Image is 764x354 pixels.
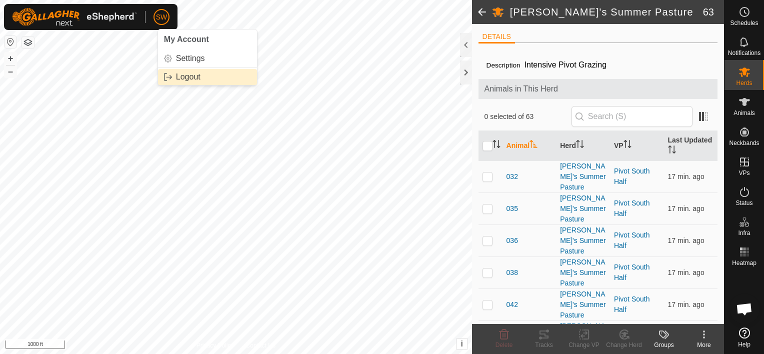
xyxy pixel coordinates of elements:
[560,193,606,224] div: [PERSON_NAME]'s Summer Pasture
[158,69,257,85] a: Logout
[461,339,463,348] span: i
[738,341,750,347] span: Help
[176,73,200,81] span: Logout
[703,4,714,19] span: 63
[614,231,650,249] a: Pivot South Half
[12,8,137,26] img: Gallagher Logo
[502,131,556,161] th: Animal
[738,170,749,176] span: VPs
[564,340,604,349] div: Change VP
[560,321,606,352] div: [PERSON_NAME]'s Summer Pasture
[664,131,718,161] th: Last Updated
[733,110,755,116] span: Animals
[4,36,16,48] button: Reset Map
[524,340,564,349] div: Tracks
[732,260,756,266] span: Heatmap
[4,65,16,77] button: –
[576,141,584,149] p-sorticon: Activate to sort
[668,268,704,276] span: Sep 1, 2025, 12:37 PM
[196,341,234,350] a: Privacy Policy
[495,341,513,348] span: Delete
[560,161,606,192] div: [PERSON_NAME]'s Summer Pasture
[556,131,610,161] th: Herd
[724,323,764,351] a: Help
[158,50,257,66] a: Settings
[560,225,606,256] div: [PERSON_NAME]'s Summer Pasture
[520,56,611,73] span: Intensive Pivot Grazing
[506,171,518,182] span: 032
[478,31,515,43] li: DETAILS
[484,83,712,95] span: Animals in This Herd
[614,295,650,313] a: Pivot South Half
[560,257,606,288] div: [PERSON_NAME]'s Summer Pasture
[610,131,664,161] th: VP
[668,147,676,155] p-sorticon: Activate to sort
[506,235,518,246] span: 036
[614,199,650,217] a: Pivot South Half
[729,140,759,146] span: Neckbands
[22,36,34,48] button: Map Layers
[728,50,760,56] span: Notifications
[736,80,752,86] span: Herds
[604,340,644,349] div: Change Herd
[492,141,500,149] p-sorticon: Activate to sort
[156,12,167,22] span: SW
[560,289,606,320] div: [PERSON_NAME]'s Summer Pasture
[506,267,518,278] span: 038
[164,35,209,43] span: My Account
[506,203,518,214] span: 035
[614,167,650,185] a: Pivot South Half
[729,294,759,324] a: Open chat
[484,111,571,122] span: 0 selected of 63
[486,61,520,69] label: Description
[684,340,724,349] div: More
[623,141,631,149] p-sorticon: Activate to sort
[510,6,703,18] h2: [PERSON_NAME]'s Summer Pasture
[738,230,750,236] span: Infra
[730,20,758,26] span: Schedules
[668,204,704,212] span: Sep 1, 2025, 12:36 PM
[614,263,650,281] a: Pivot South Half
[176,54,205,62] span: Settings
[668,300,704,308] span: Sep 1, 2025, 12:36 PM
[529,141,537,149] p-sorticon: Activate to sort
[4,52,16,64] button: +
[571,106,692,127] input: Search (S)
[668,172,704,180] span: Sep 1, 2025, 12:36 PM
[506,299,518,310] span: 042
[456,338,467,349] button: i
[644,340,684,349] div: Groups
[668,236,704,244] span: Sep 1, 2025, 12:36 PM
[246,341,275,350] a: Contact Us
[735,200,752,206] span: Status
